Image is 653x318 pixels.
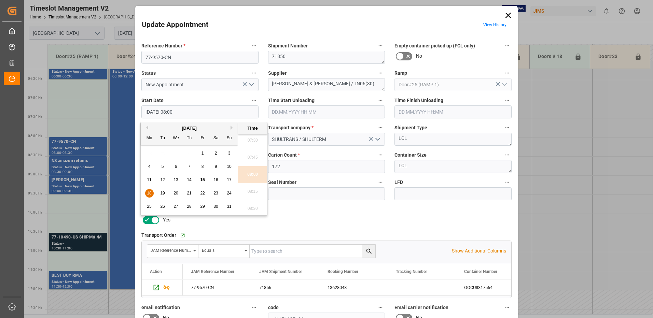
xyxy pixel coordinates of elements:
[228,151,231,156] span: 3
[394,70,407,77] span: Ramp
[198,162,207,171] div: Choose Friday, August 8th, 2025
[212,189,220,198] div: Choose Saturday, August 23rd, 2025
[227,177,231,182] span: 17
[376,69,385,77] button: Supplier
[143,147,236,213] div: month 2025-08
[250,96,259,105] button: Start Date
[147,177,151,182] span: 11
[246,79,256,90] button: open menu
[147,245,198,258] button: open menu
[464,269,497,274] span: Container Number
[376,41,385,50] button: Shipment Number
[225,176,234,184] div: Choose Sunday, August 17th, 2025
[372,134,383,145] button: open menu
[172,176,180,184] div: Choose Wednesday, August 13th, 2025
[362,245,375,258] button: search button
[158,176,167,184] div: Choose Tuesday, August 12th, 2025
[145,176,154,184] div: Choose Monday, August 11th, 2025
[185,176,194,184] div: Choose Thursday, August 14th, 2025
[162,164,164,169] span: 5
[394,304,448,311] span: Email carrier notification
[172,189,180,198] div: Choose Wednesday, August 20th, 2025
[202,151,204,156] span: 1
[200,204,205,209] span: 29
[212,162,220,171] div: Choose Saturday, August 9th, 2025
[268,97,315,104] span: Time Start Unloading
[185,162,194,171] div: Choose Thursday, August 7th, 2025
[141,97,164,104] span: Start Date
[394,160,512,173] textarea: LCL
[147,191,151,196] span: 18
[187,191,191,196] span: 21
[198,245,250,258] button: open menu
[503,178,512,187] button: LFD
[394,78,512,91] input: Type to search/select
[250,303,259,312] button: email notification
[394,105,512,118] input: DD.MM.YYYY HH:MM
[147,204,151,209] span: 25
[183,279,251,295] div: 77-9570-CN
[251,279,319,295] div: 71856
[503,69,512,77] button: Ramp
[172,162,180,171] div: Choose Wednesday, August 6th, 2025
[191,269,234,274] span: JAM Reference Number
[259,269,302,274] span: JAM Shipment Number
[268,78,385,91] textarea: [PERSON_NAME] & [PERSON_NAME] / IN06(30)
[225,189,234,198] div: Choose Sunday, August 24th, 2025
[185,189,194,198] div: Choose Thursday, August 21st, 2025
[503,303,512,312] button: Email carrier notification
[268,179,296,186] span: Seal Number
[416,53,422,60] span: No
[394,133,512,146] textarea: LCL
[212,149,220,158] div: Choose Saturday, August 2nd, 2025
[268,151,300,159] span: Carton Count
[198,189,207,198] div: Choose Friday, August 22nd, 2025
[213,177,218,182] span: 16
[198,176,207,184] div: Choose Friday, August 15th, 2025
[213,191,218,196] span: 23
[172,134,180,143] div: We
[212,134,220,143] div: Sa
[268,304,279,311] span: code
[141,105,259,118] input: DD.MM.YYYY HH:MM
[319,279,388,295] div: 13628048
[145,189,154,198] div: Choose Monday, August 18th, 2025
[158,134,167,143] div: Tu
[212,202,220,211] div: Choose Saturday, August 30th, 2025
[250,245,375,258] input: Type to search
[268,105,385,118] input: DD.MM.YYYY HH:MM
[503,96,512,105] button: Time Finish Unloading
[148,164,151,169] span: 4
[503,150,512,159] button: Container Size
[231,126,235,130] button: Next Month
[376,96,385,105] button: Time Start Unloading
[200,177,205,182] span: 15
[187,204,191,209] span: 28
[150,269,162,274] div: Action
[144,126,148,130] button: Previous Month
[142,279,183,296] div: Press SPACE to select this row.
[198,149,207,158] div: Choose Friday, August 1st, 2025
[173,177,178,182] span: 13
[215,151,217,156] span: 2
[160,204,165,209] span: 26
[160,191,165,196] span: 19
[268,51,385,64] textarea: 71856
[151,246,191,254] div: JAM Reference Number
[212,176,220,184] div: Choose Saturday, August 16th, 2025
[376,303,385,312] button: code
[250,69,259,77] button: Status
[141,232,176,239] span: Transport Order
[142,19,208,30] h2: Update Appointment
[503,123,512,132] button: Shipment Type
[250,41,259,50] button: Reference Number *
[200,191,205,196] span: 22
[145,202,154,211] div: Choose Monday, August 25th, 2025
[503,41,512,50] button: Empty container picked up (FCL only)
[175,164,177,169] span: 6
[141,125,238,132] div: [DATE]
[227,164,231,169] span: 10
[376,178,385,187] button: Seal Number
[396,269,427,274] span: Tracking Number
[145,134,154,143] div: Mo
